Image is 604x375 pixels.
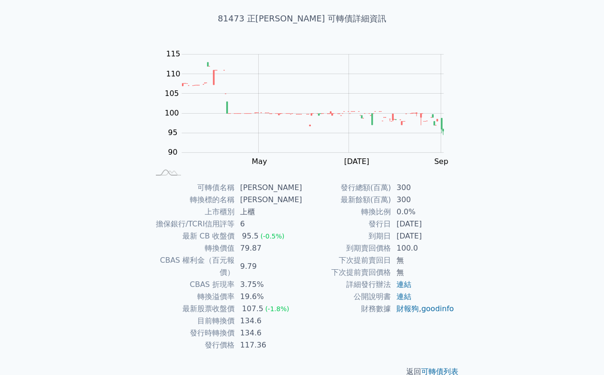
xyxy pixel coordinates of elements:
a: 財報狗 [396,304,419,313]
td: [PERSON_NAME] [235,194,302,206]
td: 目前轉換價 [149,315,235,327]
td: 無 [391,266,455,279]
td: 轉換標的名稱 [149,194,235,206]
td: 轉換價值 [149,242,235,254]
tspan: 105 [165,89,179,98]
tspan: Sep [434,157,448,166]
td: 最新餘額(百萬) [302,194,391,206]
td: 3.75% [235,279,302,291]
a: 連結 [396,292,411,301]
td: 轉換溢價率 [149,291,235,303]
td: 300 [391,194,455,206]
td: 到期賣回價格 [302,242,391,254]
td: 117.36 [235,339,302,351]
td: [PERSON_NAME] [235,182,302,194]
a: goodinfo [421,304,454,313]
td: 9.79 [235,254,302,279]
td: [DATE] [391,230,455,242]
td: CBAS 權利金（百元報價） [149,254,235,279]
td: 最新 CB 收盤價 [149,230,235,242]
td: 發行總額(百萬) [302,182,391,194]
tspan: 110 [166,69,181,78]
td: 19.6% [235,291,302,303]
td: 擔保銀行/TCRI信用評等 [149,218,235,230]
td: 最新股票收盤價 [149,303,235,315]
td: 公開說明書 [302,291,391,303]
td: CBAS 折現率 [149,279,235,291]
td: 可轉債名稱 [149,182,235,194]
td: 發行價格 [149,339,235,351]
td: 0.0% [391,206,455,218]
td: 轉換比例 [302,206,391,218]
span: (-0.5%) [261,232,285,240]
td: 發行時轉換價 [149,327,235,339]
tspan: 95 [168,128,177,137]
td: 300 [391,182,455,194]
td: 134.6 [235,327,302,339]
td: 上市櫃別 [149,206,235,218]
h1: 81473 正[PERSON_NAME] 可轉債詳細資訊 [138,12,466,25]
g: Chart [160,49,458,166]
tspan: [DATE] [344,157,369,166]
td: 無 [391,254,455,266]
span: (-1.8%) [265,305,289,313]
td: 134.6 [235,315,302,327]
td: 6 [235,218,302,230]
div: 95.5 [240,230,261,242]
td: 發行日 [302,218,391,230]
td: 79.87 [235,242,302,254]
div: 107.5 [240,303,265,315]
tspan: 100 [165,109,179,117]
tspan: 90 [168,148,177,157]
td: 下次提前賣回價格 [302,266,391,279]
td: 詳細發行辦法 [302,279,391,291]
td: [DATE] [391,218,455,230]
a: 連結 [396,280,411,289]
td: 100.0 [391,242,455,254]
td: 下次提前賣回日 [302,254,391,266]
td: 財務數據 [302,303,391,315]
tspan: May [252,157,267,166]
td: 上櫃 [235,206,302,218]
tspan: 115 [166,49,181,58]
td: , [391,303,455,315]
td: 到期日 [302,230,391,242]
